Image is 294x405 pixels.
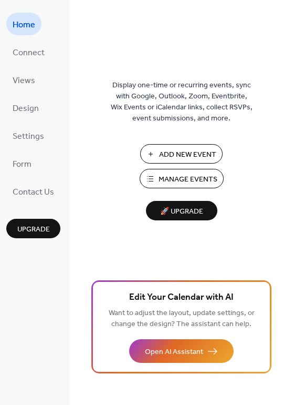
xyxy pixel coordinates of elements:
[140,169,224,188] button: Manage Events
[6,152,38,175] a: Form
[13,73,35,89] span: Views
[17,224,50,235] span: Upgrade
[13,45,45,61] span: Connect
[6,13,41,35] a: Home
[6,40,51,63] a: Connect
[129,339,234,363] button: Open AI Assistant
[159,149,216,160] span: Add New Event
[13,184,54,200] span: Contact Us
[6,219,60,238] button: Upgrade
[140,144,223,164] button: Add New Event
[109,306,255,331] span: Want to adjust the layout, update settings, or change the design? The assistant can help.
[13,100,39,117] span: Design
[13,17,35,33] span: Home
[6,68,41,91] a: Views
[146,201,217,220] button: 🚀 Upgrade
[152,205,211,219] span: 🚀 Upgrade
[159,174,217,185] span: Manage Events
[129,290,234,305] span: Edit Your Calendar with AI
[6,180,60,202] a: Contact Us
[6,96,45,119] a: Design
[13,156,31,173] span: Form
[111,80,253,124] span: Display one-time or recurring events, sync with Google, Outlook, Zoom, Eventbrite, Wix Events or ...
[13,128,44,145] span: Settings
[145,347,203,358] span: Open AI Assistant
[6,124,50,147] a: Settings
